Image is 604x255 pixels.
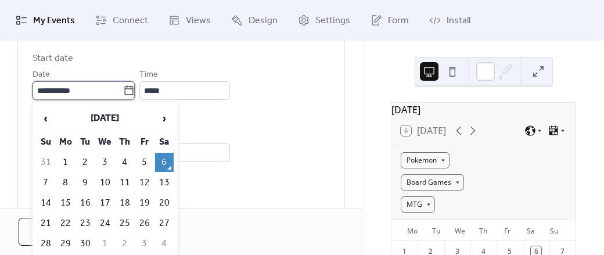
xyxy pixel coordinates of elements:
a: Design [222,5,286,36]
td: 26 [135,214,154,233]
a: Settings [289,5,359,36]
td: 4 [116,153,134,172]
span: › [156,107,173,130]
td: 5 [135,153,154,172]
span: Views [186,14,211,28]
td: 13 [155,173,174,192]
td: 1 [56,153,75,172]
a: Install [420,5,479,36]
div: [DATE] [391,103,576,117]
td: 11 [116,173,134,192]
th: [DATE] [56,106,154,131]
span: Install [447,14,470,28]
div: We [448,220,472,241]
td: 8 [56,173,75,192]
div: Fr [495,220,519,241]
td: 30 [76,234,95,253]
div: Su [542,220,566,241]
td: 18 [116,193,134,213]
span: Design [249,14,278,28]
td: 17 [96,193,114,213]
td: 2 [116,234,134,253]
span: Date [33,68,50,82]
th: Su [37,132,55,152]
span: My Events [33,14,75,28]
div: Sa [519,220,543,241]
td: 3 [96,153,114,172]
div: Start date [33,52,73,66]
span: ‹ [37,107,55,130]
td: 3 [135,234,154,253]
a: Connect [87,5,157,36]
th: Tu [76,132,95,152]
span: Settings [315,14,350,28]
td: 25 [116,214,134,233]
td: 9 [76,173,95,192]
span: Connect [113,14,148,28]
td: 14 [37,193,55,213]
th: Sa [155,132,174,152]
td: 12 [135,173,154,192]
a: Form [362,5,418,36]
th: We [96,132,114,152]
td: 2 [76,153,95,172]
td: 29 [56,234,75,253]
td: 15 [56,193,75,213]
th: Th [116,132,134,152]
td: 1 [96,234,114,253]
span: Form [388,14,409,28]
td: 22 [56,214,75,233]
div: Th [472,220,495,241]
td: 19 [135,193,154,213]
th: Fr [135,132,154,152]
td: 23 [76,214,95,233]
td: 20 [155,193,174,213]
td: 7 [37,173,55,192]
td: 31 [37,153,55,172]
span: Date and time [33,31,92,45]
td: 24 [96,214,114,233]
a: Views [160,5,220,36]
a: My Events [7,5,84,36]
th: Mo [56,132,75,152]
span: Time [139,68,158,82]
button: Cancel [19,218,95,246]
td: 6 [155,153,174,172]
td: 4 [155,234,174,253]
td: 16 [76,193,95,213]
td: 10 [96,173,114,192]
td: 21 [37,214,55,233]
td: 27 [155,214,174,233]
div: Mo [401,220,425,241]
div: Tu [425,220,448,241]
td: 28 [37,234,55,253]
